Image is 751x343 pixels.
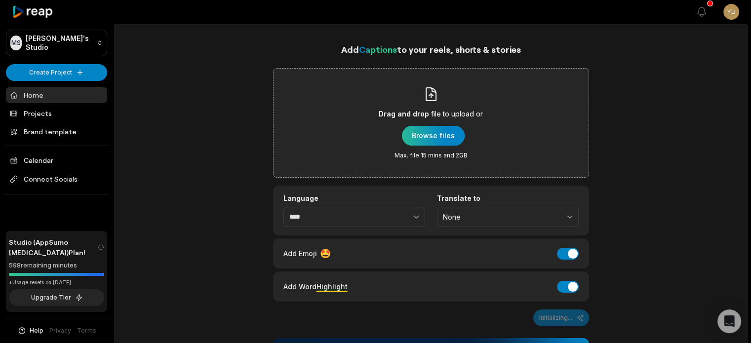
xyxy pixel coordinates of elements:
button: Drag and dropfile to upload orMax. file 15 mins and 2GB [402,126,465,146]
span: Captions [359,44,397,55]
a: Privacy [49,326,71,335]
button: Help [17,326,43,335]
div: Open Intercom Messenger [717,309,741,333]
span: Connect Socials [6,170,107,188]
span: Add Emoji [283,248,317,259]
label: Translate to [437,194,579,203]
button: None [437,207,579,228]
a: Home [6,87,107,103]
div: *Usage resets on [DATE] [9,279,104,286]
label: Language [283,194,425,203]
button: Upgrade Tier [9,289,104,306]
p: [PERSON_NAME]'s Studio [26,34,93,52]
div: 598 remaining minutes [9,261,104,270]
span: Help [30,326,43,335]
a: Terms [77,326,96,335]
span: Studio (AppSumo [MEDICAL_DATA]) Plan! [9,237,98,258]
a: Calendar [6,152,107,168]
a: Brand template [6,123,107,140]
span: Max. file 15 mins and 2GB [395,152,468,159]
span: None [443,213,559,222]
span: Highlight [316,282,348,291]
h1: Add to your reels, shorts & stories [273,42,589,56]
span: file to upload or [431,108,483,120]
span: Drag and drop [379,108,429,120]
a: Projects [6,105,107,121]
div: Add Word [283,280,348,293]
button: Create Project [6,64,107,81]
div: MS [10,36,22,50]
span: 🤩 [320,247,331,260]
